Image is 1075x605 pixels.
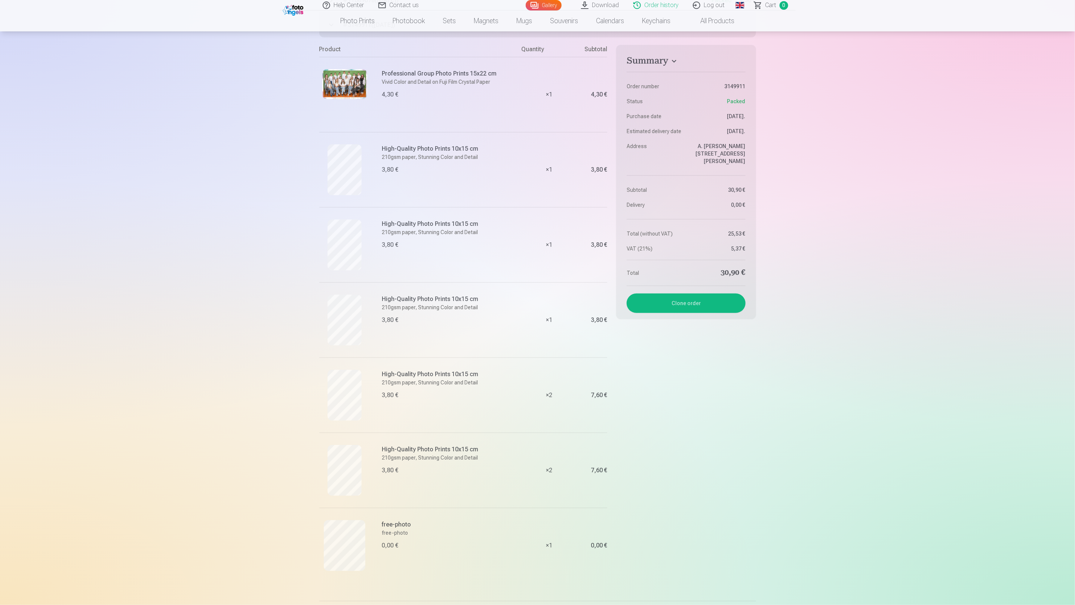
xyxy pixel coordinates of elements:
[521,433,577,508] div: × 2
[382,144,517,153] h6: High-Quality Photo Prints 10x15 cm
[690,268,746,278] dd: 30,90 €
[627,128,682,135] dt: Estimated delivery date
[521,132,577,207] div: × 1
[382,529,517,537] p: free-photo
[521,508,577,583] div: × 1
[627,142,682,165] dt: Address
[627,113,682,120] dt: Purchase date
[690,113,746,120] dd: [DATE].
[591,168,607,172] div: 3,80 €
[382,379,517,386] p: 210gsm paper, Stunning Color and Detail
[633,10,680,31] a: Keychains
[319,45,522,57] div: Product
[690,186,746,194] dd: 30,90 €
[382,153,517,161] p: 210gsm paper, Stunning Color and Detail
[627,55,745,69] button: Summary
[382,316,399,325] div: 3,80 €
[382,370,517,379] h6: High-Quality Photo Prints 10x15 cm
[521,57,577,132] div: × 1
[627,83,682,90] dt: Order number
[577,45,607,57] div: Subtotal
[627,186,682,194] dt: Subtotal
[382,165,399,174] div: 3,80 €
[591,318,607,322] div: 3,80 €
[382,520,517,529] h6: free-photo
[690,245,746,252] dd: 5,37 €
[508,10,541,31] a: Mugs
[521,45,577,57] div: Quantity
[627,230,682,237] dt: Total (without VAT)
[382,304,517,311] p: 210gsm paper, Stunning Color and Detail
[627,268,682,278] dt: Total
[765,1,777,10] span: Сart
[384,10,434,31] a: Photobook
[382,454,517,461] p: 210gsm paper, Stunning Color and Detail
[690,201,746,209] dd: 0,00 €
[591,468,607,473] div: 7,60 €
[382,466,399,475] div: 3,80 €
[587,10,633,31] a: Calendars
[283,3,305,16] img: /fa2
[627,245,682,252] dt: VAT (21%)
[541,10,587,31] a: Souvenirs
[690,83,746,90] dd: 3149911
[591,92,607,97] div: 4,30 €
[727,98,746,105] span: Packed
[382,228,517,236] p: 210gsm paper, Stunning Color and Detail
[521,357,577,433] div: × 2
[521,282,577,357] div: × 1
[627,98,682,105] dt: Status
[382,391,399,400] div: 3,80 €
[690,128,746,135] dd: [DATE].
[690,142,746,165] dd: A. [PERSON_NAME][STREET_ADDRESS][PERSON_NAME]
[690,230,746,237] dd: 25,53 €
[332,10,384,31] a: Photo prints
[382,541,399,550] div: 0,00 €
[627,201,682,209] dt: Delivery
[382,240,399,249] div: 3,80 €
[521,207,577,282] div: × 1
[591,243,607,247] div: 3,80 €
[591,393,607,397] div: 7,60 €
[627,294,745,313] button: Clone order
[382,445,517,454] h6: High-Quality Photo Prints 10x15 cm
[591,543,607,548] div: 0,00 €
[680,10,744,31] a: All products
[382,78,517,86] p: Vivid Color and Detail on Fuji Film Crystal Paper
[382,219,517,228] h6: High-Quality Photo Prints 10x15 cm
[382,69,517,78] h6: Professional Group Photo Prints 15x22 cm
[382,90,399,99] div: 4,30 €
[465,10,508,31] a: Magnets
[382,295,517,304] h6: High-Quality Photo Prints 10x15 cm
[780,1,788,10] span: 0
[434,10,465,31] a: Sets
